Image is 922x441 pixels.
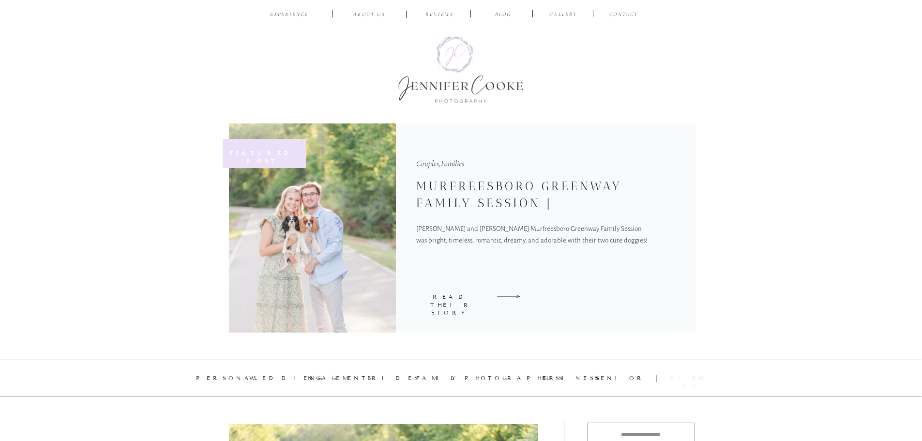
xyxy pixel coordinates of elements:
[229,149,296,158] a: featured post
[542,374,595,382] a: business
[303,374,354,382] a: engagement
[594,374,648,382] a: senior
[229,123,396,333] img: Sarah and Parker at their Murfreesboro Greenway Family Session with their two cute doggies!
[441,158,464,168] a: Families
[416,157,528,171] p: ,
[670,374,709,382] a: view all
[196,374,236,382] a: Personal
[608,11,640,20] a: CONTACT
[416,179,622,244] a: Murfreesboro Greenway Family Session | [PERSON_NAME] + [PERSON_NAME]
[416,158,439,168] a: Couples
[465,374,532,382] a: photographers
[249,374,289,382] a: wedding
[267,11,312,20] a: EXPERIENCE
[416,293,488,300] a: read their story
[547,11,580,20] a: Gallery
[416,374,456,382] a: family
[367,374,407,382] a: Brides
[488,11,519,20] a: BLOG
[416,223,650,246] p: [PERSON_NAME] and [PERSON_NAME] Murfreesboro Greenway Family Session was bright, timeless, romant...
[417,11,463,20] a: reviews
[229,150,297,165] b: featured post
[497,290,520,302] a: Murfreesboro Greenway Family Session | Sarah + Parker
[347,11,393,20] a: ABOUT US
